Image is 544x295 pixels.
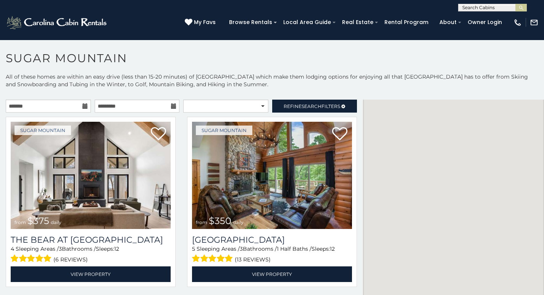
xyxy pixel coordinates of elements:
a: Rental Program [381,16,432,28]
img: mail-regular-white.png [530,18,538,27]
a: Sugar Mountain [15,126,71,135]
span: from [196,219,207,225]
span: 5 [192,245,195,252]
a: My Favs [185,18,218,27]
div: Sleeping Areas / Bathrooms / Sleeps: [11,245,171,264]
span: 3 [59,245,62,252]
span: daily [51,219,61,225]
a: Real Estate [338,16,377,28]
span: 1 Half Baths / [277,245,312,252]
span: (13 reviews) [235,255,271,264]
h3: Grouse Moor Lodge [192,235,352,245]
div: Sleeping Areas / Bathrooms / Sleeps: [192,245,352,264]
a: [GEOGRAPHIC_DATA] [192,235,352,245]
span: 4 [11,245,14,252]
img: White-1-2.png [6,15,109,30]
img: Grouse Moor Lodge [192,122,352,229]
a: Local Area Guide [279,16,335,28]
a: Add to favorites [151,126,166,142]
span: from [15,219,26,225]
span: 12 [330,245,335,252]
span: 12 [114,245,119,252]
a: The Bear At Sugar Mountain from $375 daily [11,122,171,229]
img: phone-regular-white.png [513,18,522,27]
a: Browse Rentals [225,16,276,28]
span: $350 [209,215,231,226]
a: Add to favorites [332,126,347,142]
a: View Property [11,266,171,282]
a: Sugar Mountain [196,126,252,135]
a: View Property [192,266,352,282]
span: 3 [240,245,243,252]
a: The Bear At [GEOGRAPHIC_DATA] [11,235,171,245]
span: Refine Filters [284,103,340,109]
span: (6 reviews) [53,255,88,264]
a: RefineSearchFilters [272,100,357,113]
a: Owner Login [464,16,506,28]
h3: The Bear At Sugar Mountain [11,235,171,245]
span: My Favs [194,18,216,26]
span: $375 [27,215,49,226]
span: Search [302,103,321,109]
a: Grouse Moor Lodge from $350 daily [192,122,352,229]
img: The Bear At Sugar Mountain [11,122,171,229]
a: About [436,16,460,28]
span: daily [233,219,244,225]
